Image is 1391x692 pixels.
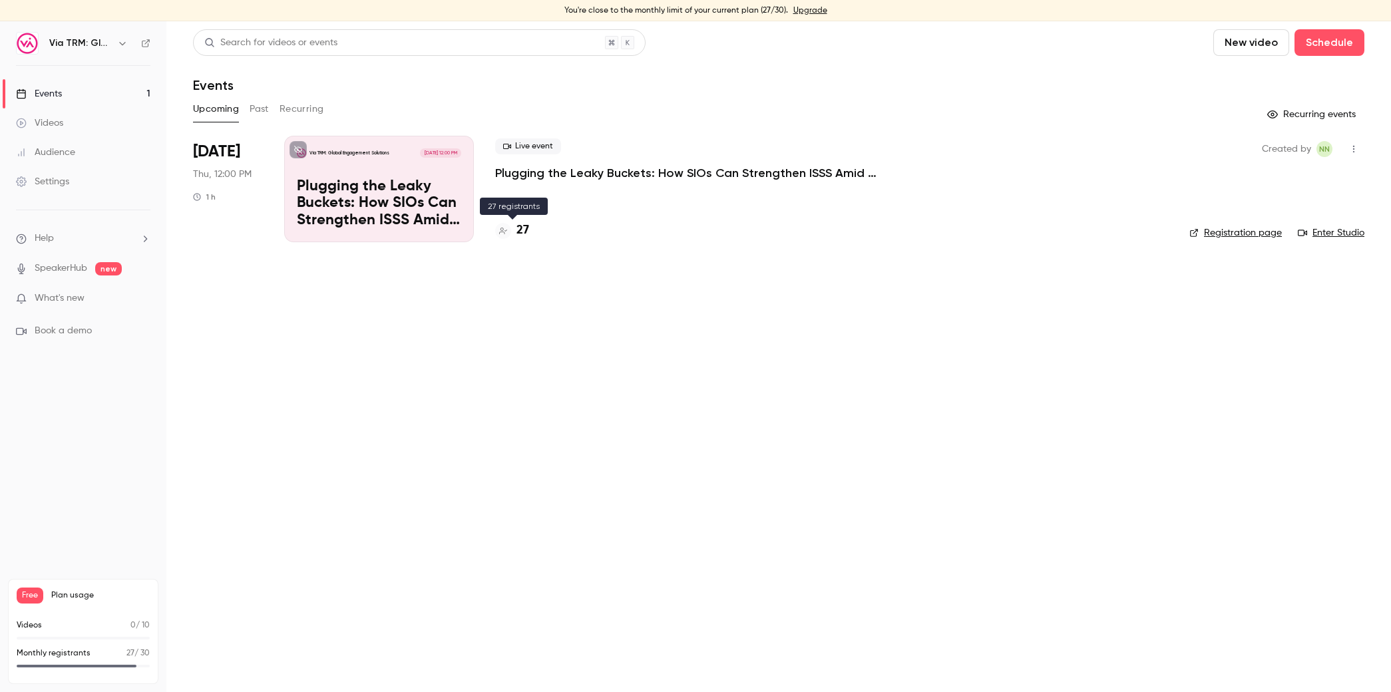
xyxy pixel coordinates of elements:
[297,178,461,230] p: Plugging the Leaky Buckets: How SIOs Can Strengthen ISSS Amid External Challenges
[49,37,112,50] h6: Via TRM: Global Engagement Solutions
[193,98,239,120] button: Upcoming
[17,588,43,604] span: Free
[16,116,63,130] div: Videos
[16,232,150,246] li: help-dropdown-opener
[793,5,827,16] a: Upgrade
[193,141,240,162] span: [DATE]
[1319,141,1330,157] span: NN
[17,33,38,54] img: Via TRM: Global Engagement Solutions
[35,291,85,305] span: What's new
[17,647,91,659] p: Monthly registrants
[95,262,122,275] span: new
[193,192,216,202] div: 1 h
[126,647,150,659] p: / 30
[1189,226,1282,240] a: Registration page
[51,590,150,601] span: Plan usage
[1261,104,1364,125] button: Recurring events
[1262,141,1311,157] span: Created by
[495,165,894,181] a: Plugging the Leaky Buckets: How SIOs Can Strengthen ISSS Amid External Challenges
[16,146,75,159] div: Audience
[17,619,42,631] p: Videos
[516,222,529,240] h4: 27
[495,222,529,240] a: 27
[16,87,62,100] div: Events
[35,261,87,275] a: SpeakerHub
[35,232,54,246] span: Help
[130,621,136,629] span: 0
[280,98,324,120] button: Recurring
[193,136,263,242] div: Oct 23 Thu, 12:00 PM (America/New York)
[16,175,69,188] div: Settings
[1298,226,1364,240] a: Enter Studio
[193,77,234,93] h1: Events
[193,168,252,181] span: Thu, 12:00 PM
[35,324,92,338] span: Book a demo
[420,148,461,158] span: [DATE] 12:00 PM
[284,136,474,242] a: Plugging the Leaky Buckets: How SIOs Can Strengthen ISSS Amid External ChallengesVia TRM: Global ...
[250,98,269,120] button: Past
[495,138,561,154] span: Live event
[204,36,337,50] div: Search for videos or events
[1316,141,1332,157] span: Nicole Neese
[1213,29,1289,56] button: New video
[126,649,134,657] span: 27
[130,619,150,631] p: / 10
[309,150,389,156] p: Via TRM: Global Engagement Solutions
[1294,29,1364,56] button: Schedule
[134,293,150,305] iframe: Noticeable Trigger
